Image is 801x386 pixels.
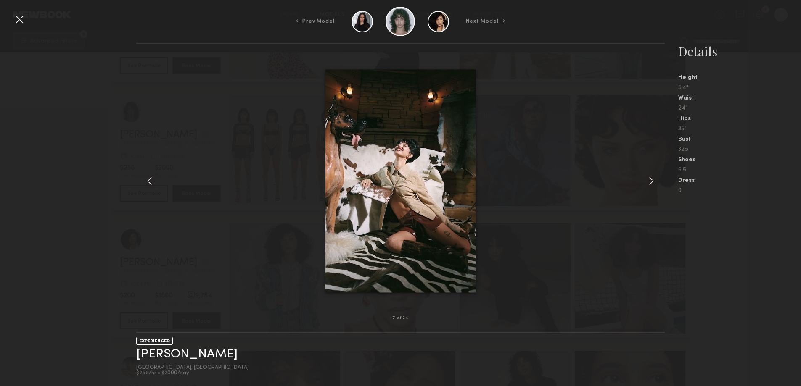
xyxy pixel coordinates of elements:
[296,18,335,25] div: ← Prev Model
[678,43,801,60] div: Details
[678,157,801,163] div: Shoes
[392,316,409,320] div: 7 of 24
[678,85,801,91] div: 5'4"
[678,188,801,194] div: 0
[678,116,801,122] div: Hips
[678,147,801,152] div: 32b
[136,348,238,361] a: [PERSON_NAME]
[678,126,801,132] div: 35"
[136,365,249,370] div: [GEOGRAPHIC_DATA], [GEOGRAPHIC_DATA]
[136,370,249,376] div: $255/hr • $2000/day
[136,337,173,345] div: EXPERIENCED
[466,18,505,25] div: Next Model →
[678,137,801,142] div: Bust
[678,95,801,101] div: Waist
[678,178,801,184] div: Dress
[678,167,801,173] div: 6.5
[678,75,801,81] div: Height
[678,105,801,111] div: 24"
